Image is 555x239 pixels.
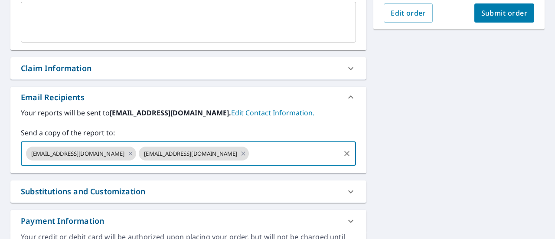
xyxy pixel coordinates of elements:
span: Edit order [391,8,426,18]
div: Email Recipients [21,92,85,103]
div: [EMAIL_ADDRESS][DOMAIN_NAME] [139,147,249,160]
div: [EMAIL_ADDRESS][DOMAIN_NAME] [26,147,136,160]
div: Claim Information [21,62,91,74]
b: [EMAIL_ADDRESS][DOMAIN_NAME]. [110,108,231,118]
div: Substitutions and Customization [10,180,366,203]
button: Submit order [474,3,535,23]
span: [EMAIL_ADDRESS][DOMAIN_NAME] [139,150,242,158]
span: [EMAIL_ADDRESS][DOMAIN_NAME] [26,150,130,158]
div: Payment Information [21,215,104,227]
label: Send a copy of the report to: [21,128,356,138]
span: Submit order [481,8,528,18]
button: Edit order [384,3,433,23]
label: Your reports will be sent to [21,108,356,118]
div: Payment Information [10,210,366,232]
a: EditContactInfo [231,108,314,118]
button: Clear [341,147,353,160]
div: Email Recipients [10,87,366,108]
div: Substitutions and Customization [21,186,145,197]
div: Claim Information [10,57,366,79]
